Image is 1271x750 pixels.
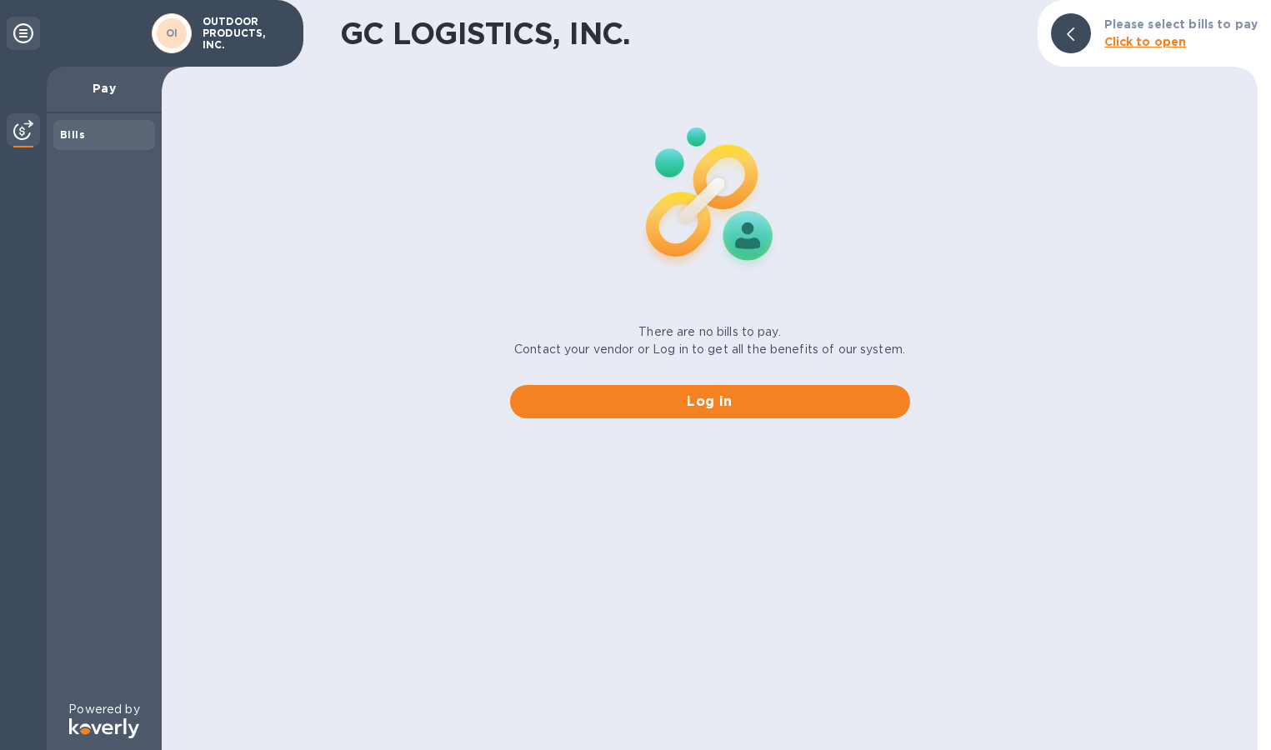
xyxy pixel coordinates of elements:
p: There are no bills to pay. Contact your vendor or Log in to get all the benefits of our system. [514,323,905,358]
img: Logo [69,718,139,738]
p: OUTDOOR PRODUCTS, INC. [203,16,286,51]
p: Pay [60,80,148,97]
button: Log in [510,385,910,418]
b: Please select bills to pay [1104,17,1258,31]
p: Powered by [68,701,139,718]
b: Bills [60,128,85,141]
b: Click to open [1104,35,1187,48]
h1: GC LOGISTICS, INC. [340,16,1024,51]
b: OI [166,27,178,39]
span: Log in [523,392,897,412]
